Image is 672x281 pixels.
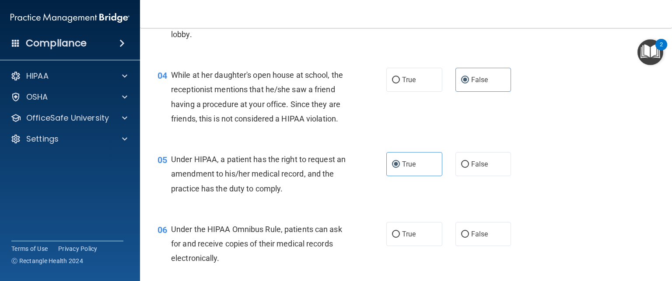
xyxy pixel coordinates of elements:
p: OSHA [26,92,48,102]
span: 05 [157,155,167,165]
img: PMB logo [10,9,129,27]
span: False [471,230,488,238]
h4: Compliance [26,37,87,49]
a: OSHA [10,92,127,102]
span: False [471,160,488,168]
a: OfficeSafe University [10,113,127,123]
p: Settings [26,134,59,144]
span: Under HIPAA, a patient has the right to request an amendment to his/her medical record, and the p... [171,155,346,193]
a: Privacy Policy [58,244,98,253]
iframe: Drift Widget Chat Controller [521,219,661,254]
a: Settings [10,134,127,144]
p: OfficeSafe University [26,113,109,123]
div: 2 [660,45,663,56]
a: Terms of Use [11,244,48,253]
span: Ⓒ Rectangle Health 2024 [11,257,83,265]
input: False [461,231,469,238]
span: While at her daughter's open house at school, the receptionist mentions that he/she saw a friend ... [171,70,343,123]
input: False [461,161,469,168]
input: True [392,77,400,83]
input: True [392,161,400,168]
span: 04 [157,70,167,81]
span: True [402,230,416,238]
span: Under the HIPAA Omnibus Rule, patients can ask for and receive copies of their medical records el... [171,225,342,263]
a: HIPAA [10,71,127,81]
button: Open Resource Center, 2 new notifications [637,39,663,65]
span: True [402,160,416,168]
span: False [471,76,488,84]
input: False [461,77,469,83]
input: True [392,231,400,238]
span: 06 [157,225,167,235]
span: True [402,76,416,84]
p: HIPAA [26,71,49,81]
